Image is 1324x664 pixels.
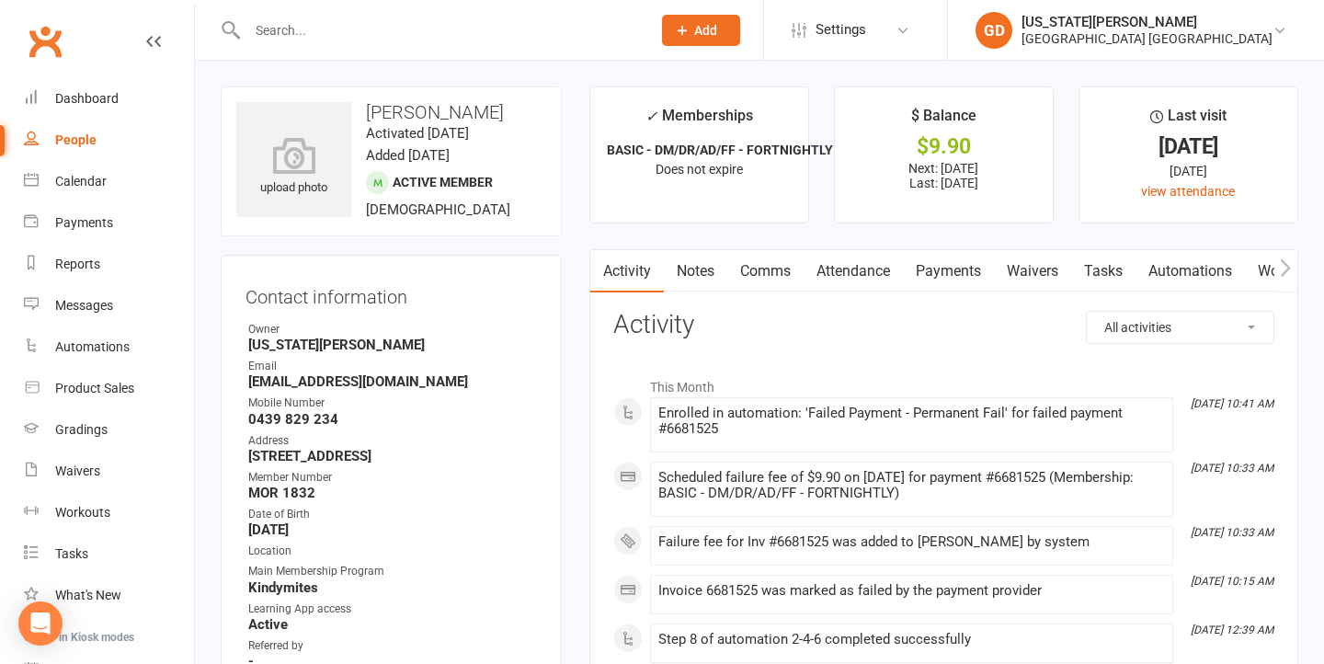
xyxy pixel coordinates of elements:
span: Does not expire [656,162,743,177]
div: Failure fee for Inv #6681525 was added to [PERSON_NAME] by system [658,534,1165,550]
a: Clubworx [22,18,68,64]
i: [DATE] 10:41 AM [1191,397,1273,410]
div: [US_STATE][PERSON_NAME] [1022,14,1273,30]
h3: [PERSON_NAME] [236,102,546,122]
a: Tasks [1071,250,1136,292]
p: Next: [DATE] Last: [DATE] [851,161,1036,190]
h3: Activity [613,311,1274,339]
a: Automations [1136,250,1245,292]
span: Add [694,23,717,38]
div: Referred by [248,637,537,655]
div: Address [248,432,537,450]
a: Waivers [24,451,194,492]
a: Attendance [804,250,903,292]
div: Automations [55,339,130,354]
div: Email [248,358,537,375]
div: Invoice 6681525 was marked as failed by the payment provider [658,583,1165,599]
i: [DATE] 10:33 AM [1191,462,1273,475]
a: What's New [24,575,194,616]
div: Main Membership Program [248,563,537,580]
div: What's New [55,588,121,602]
time: Activated [DATE] [366,125,469,142]
div: Step 8 of automation 2-4-6 completed successfully [658,632,1165,647]
div: Reports [55,257,100,271]
div: Workouts [55,505,110,520]
strong: BASIC - DM/DR/AD/FF - FORTNIGHTLY [607,143,833,157]
a: Calendar [24,161,194,202]
a: Messages [24,285,194,326]
strong: 0439 829 234 [248,411,537,428]
a: Dashboard [24,78,194,120]
button: Add [662,15,740,46]
div: Payments [55,215,113,230]
a: Notes [664,250,727,292]
div: Learning App access [248,601,537,618]
a: Automations [24,326,194,368]
div: Scheduled failure fee of $9.90 on [DATE] for payment #6681525 (Membership: BASIC - DM/DR/AD/FF - ... [658,470,1165,501]
h3: Contact information [245,280,537,307]
a: Product Sales [24,368,194,409]
div: People [55,132,97,147]
strong: Active [248,616,537,633]
div: Calendar [55,174,107,189]
div: Memberships [645,104,753,138]
i: [DATE] 10:33 AM [1191,526,1273,539]
i: [DATE] 12:39 AM [1191,624,1273,636]
div: Owner [248,321,537,338]
div: Date of Birth [248,506,537,523]
span: Settings [816,9,866,51]
a: Payments [903,250,994,292]
a: Comms [727,250,804,292]
time: Added [DATE] [366,147,450,164]
div: $9.90 [851,137,1036,156]
span: Active member [393,175,493,189]
div: Last visit [1150,104,1227,137]
a: Activity [590,250,664,292]
div: Dashboard [55,91,119,106]
strong: MOR 1832 [248,485,537,501]
div: [GEOGRAPHIC_DATA] [GEOGRAPHIC_DATA] [1022,30,1273,47]
i: ✓ [645,108,657,125]
div: upload photo [236,137,351,198]
div: Gradings [55,422,108,437]
input: Search... [242,17,638,43]
div: Product Sales [55,381,134,395]
a: Tasks [24,533,194,575]
div: GD [976,12,1012,49]
div: Location [248,543,537,560]
span: [DEMOGRAPHIC_DATA] [366,201,510,218]
a: Waivers [994,250,1071,292]
div: Enrolled in automation: 'Failed Payment - Permanent Fail' for failed payment #6681525 [658,406,1165,437]
div: Waivers [55,464,100,478]
strong: [EMAIL_ADDRESS][DOMAIN_NAME] [248,373,537,390]
div: [DATE] [1096,137,1281,156]
i: [DATE] 10:15 AM [1191,575,1273,588]
a: People [24,120,194,161]
div: [DATE] [1096,161,1281,181]
strong: [DATE] [248,521,537,538]
a: Payments [24,202,194,244]
div: $ Balance [911,104,976,137]
strong: Kindymites [248,579,537,596]
strong: [US_STATE][PERSON_NAME] [248,337,537,353]
li: This Month [613,368,1274,397]
a: Gradings [24,409,194,451]
div: Tasks [55,546,88,561]
div: Member Number [248,469,537,487]
a: Reports [24,244,194,285]
a: view attendance [1141,184,1235,199]
div: Messages [55,298,113,313]
div: Mobile Number [248,395,537,412]
div: Open Intercom Messenger [18,601,63,646]
strong: [STREET_ADDRESS] [248,448,537,464]
a: Workouts [24,492,194,533]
